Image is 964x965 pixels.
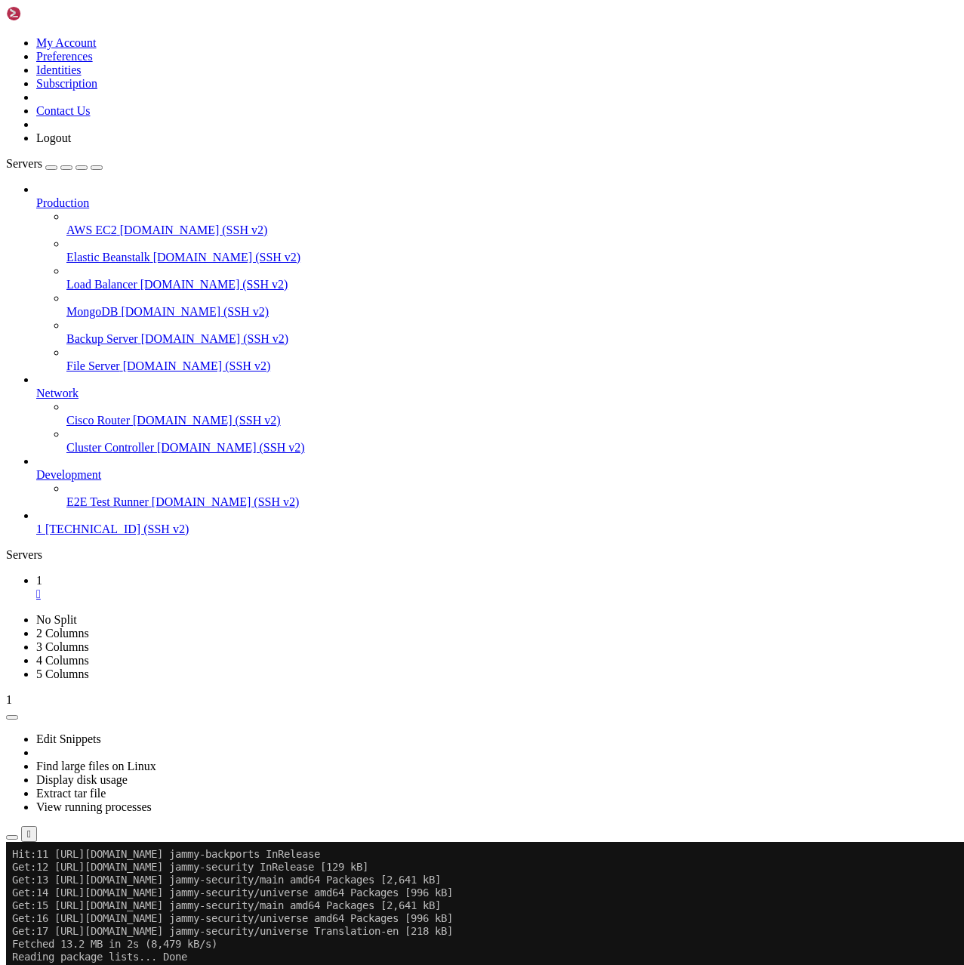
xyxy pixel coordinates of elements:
a: Servers [6,157,103,170]
a: Logout [36,131,71,144]
a: 2 Columns [36,627,89,640]
x-row: mysql> use applications; [6,507,768,519]
a: Cisco Router [DOMAIN_NAME] (SSH v2) [66,414,958,427]
a: View running processes [36,800,152,813]
a: Cluster Controller [DOMAIN_NAME] (SSH v2) [66,441,958,455]
x-row: mysql> [6,391,768,404]
a: AWS EC2 [DOMAIN_NAME] (SSH v2) [66,224,958,237]
a: My Account [36,36,97,49]
x-row: mysql> [6,430,768,442]
x-row: root@vultr:~# [6,160,768,173]
x-row: mysql> [6,802,768,815]
x-row: mysql> [6,789,768,802]
span: AWS EC2 [66,224,117,236]
button:  [21,826,37,842]
a: Find large files on Linux [36,760,156,772]
a: 5 Columns [36,667,89,680]
span: Development [36,468,101,481]
x-row: owners. [6,340,768,353]
a: Network [36,387,958,400]
li: Network [36,373,958,455]
x-row: affiliates. Other names may be trademarks of their respective [6,327,768,340]
a: File Server [DOMAIN_NAME] (SSH v2) [66,359,958,373]
span: File Server [66,359,120,372]
a: E2E Test Runner [DOMAIN_NAME] (SSH v2) [66,495,958,509]
span: [DOMAIN_NAME] (SSH v2) [121,305,269,318]
x-row: mysql> [6,455,768,468]
span: Cisco Router [66,414,130,427]
a: Production [36,196,958,210]
a: 4 Columns [36,654,89,667]
x-row: Server version: 8.0.43-0ubuntu0.22.04.1 (Ubuntu) [6,263,768,276]
span: E2E Test Runner [66,495,149,508]
x-row: Welcome to the MySQL monitor. Commands end with ; or \g. [6,237,768,250]
li: Cisco Router [DOMAIN_NAME] (SSH v2) [66,400,958,427]
li: E2E Test Runner [DOMAIN_NAME] (SSH v2) [66,482,958,509]
a: 1 [36,574,958,601]
x-row: mysql> [6,648,768,661]
x-row: mysql> [6,815,768,828]
span: [TECHNICAL_ID] (SSH v2) [45,523,189,535]
x-row: Fetched 13.2 MB in 2s (8,479 kB/s) [6,96,768,109]
x-row: mysql> [6,751,768,763]
x-row: mysql> [6,853,768,866]
x-row: root@vultr:~# [6,173,768,186]
x-row: root@vultr:~# sudo mysql; [6,224,768,237]
span: Production [36,196,89,209]
x-row: 8 packages can be upgraded. Run 'apt list --upgradable' to see them. [6,147,768,160]
a: Preferences [36,50,93,63]
x-row: mysql> [6,725,768,738]
li: File Server [DOMAIN_NAME] (SSH v2) [66,346,958,373]
span: [DOMAIN_NAME] (SSH v2) [157,441,305,454]
span: Cluster Controller [66,441,154,454]
span: 1 [36,574,42,587]
a: Development [36,468,958,482]
a: 1 [TECHNICAL_ID] (SSH v2) [36,523,958,536]
x-row: mysql> [6,635,768,648]
x-row: mysql> select * from users; [6,481,768,494]
a: MongoDB [DOMAIN_NAME] (SSH v2) [66,305,958,319]
x-row: Building dependency tree... Done [6,122,768,134]
li: Load Balancer [DOMAIN_NAME] (SSH v2) [66,264,958,291]
x-row: Reading state information... Done [6,134,768,147]
li: AWS EC2 [DOMAIN_NAME] (SSH v2) [66,210,958,237]
a: Elastic Beanstalk [DOMAIN_NAME] (SSH v2) [66,251,958,264]
a: Identities [36,63,82,76]
a:  [36,587,958,601]
span: [DOMAIN_NAME] (SSH v2) [153,251,301,264]
div: (7, 66) [51,853,57,866]
span: 1 [6,693,12,706]
x-row: mysql> [6,417,768,430]
span: Backup Server [66,332,138,345]
x-row: Your MySQL connection id is 12 [6,250,768,263]
x-row: mysql> [6,622,768,635]
a: Edit Snippets [36,732,101,745]
x-row: mysql> [6,404,768,417]
x-row: Get:17 [URL][DOMAIN_NAME] jammy-security/universe Translation-en [218 kB] [6,83,768,96]
li: Cluster Controller [DOMAIN_NAME] (SSH v2) [66,427,958,455]
x-row: mysql> [6,828,768,840]
x-row: Get:13 [URL][DOMAIN_NAME] jammy-security/main amd64 Packages [2,641 kB] [6,32,768,45]
x-row: Reading package lists... Done [6,109,768,122]
a: Display disk usage [36,773,128,786]
a: Subscription [36,77,97,90]
x-row: root@vultr:~# [6,186,768,199]
x-row: mysql> [6,738,768,751]
li: Elastic Beanstalk [DOMAIN_NAME] (SSH v2) [66,237,958,264]
div:  [27,828,31,840]
span: Elastic Beanstalk [66,251,150,264]
x-row: root@vultr:~# [6,199,768,211]
span: Servers [6,157,42,170]
x-row: Reading table information for completion of table and column names [6,519,768,532]
span: [DOMAIN_NAME] (SSH v2) [123,359,271,372]
x-row: mysql> [6,609,768,622]
x-row: mysql> [6,776,768,789]
x-row: mysql> [6,763,768,776]
x-row: Hit:11 [URL][DOMAIN_NAME] jammy-backports InRelease [6,6,768,19]
li: MongoDB [DOMAIN_NAME] (SSH v2) [66,291,958,319]
x-row: Get:15 [URL][DOMAIN_NAME] jammy-security/main amd64 Packages [2,641 kB] [6,57,768,70]
a: Contact Us [36,104,91,117]
span: Network [36,387,79,399]
x-row: Empty set (0.01 sec) [6,584,768,597]
span: [DOMAIN_NAME] (SSH v2) [140,278,288,291]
